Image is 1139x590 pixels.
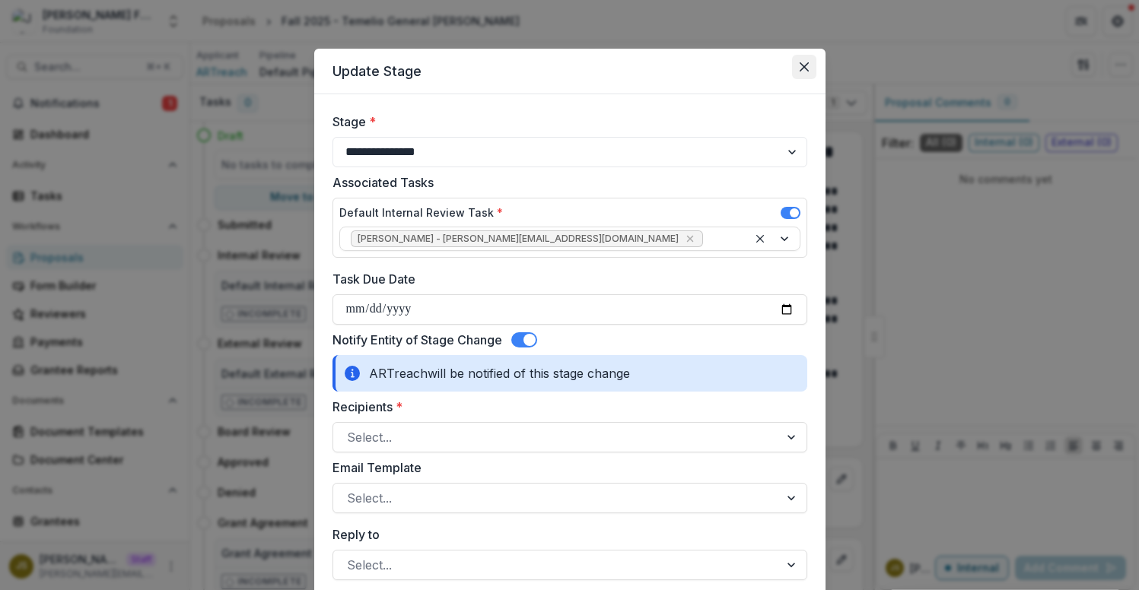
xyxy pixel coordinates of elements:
span: [PERSON_NAME] - [PERSON_NAME][EMAIL_ADDRESS][DOMAIN_NAME] [358,233,679,244]
button: Close [792,55,816,79]
div: ARTreach will be notified of this stage change [332,355,807,392]
label: Reply to [332,525,798,544]
div: Remove Julie Sarte - julie@trytemelio.com [682,231,698,246]
label: Task Due Date [332,270,798,288]
label: Stage [332,113,798,131]
header: Update Stage [314,49,826,94]
label: Associated Tasks [332,173,798,192]
label: Notify Entity of Stage Change [332,331,502,349]
label: Recipients [332,398,798,416]
label: Default Internal Review Task [339,205,503,220]
label: Email Template [332,458,798,477]
div: Clear selected options [751,230,769,248]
